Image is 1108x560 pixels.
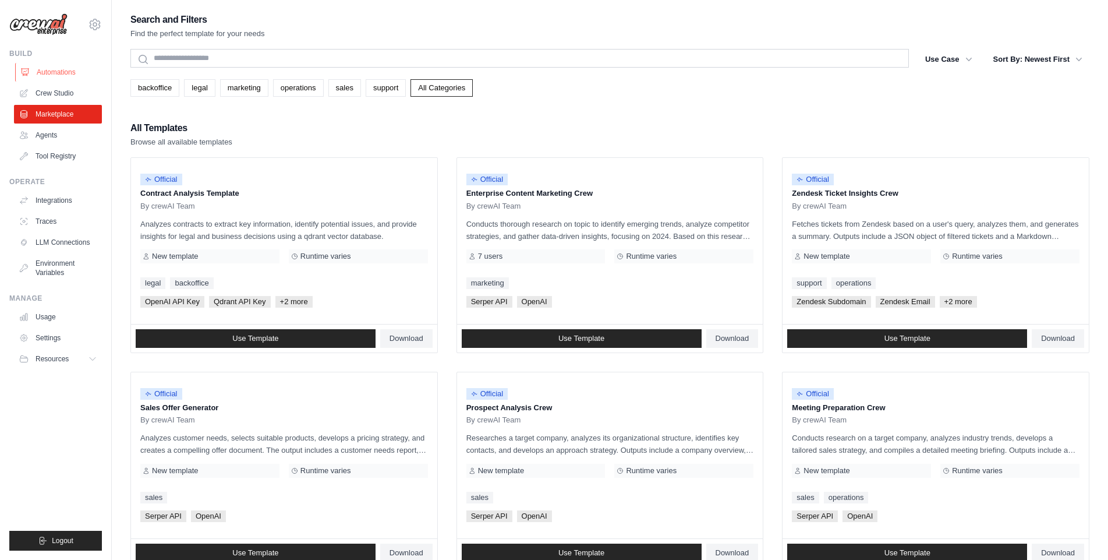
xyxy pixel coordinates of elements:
a: marketing [466,277,509,289]
span: Use Template [232,334,278,343]
p: Contract Analysis Template [140,188,428,199]
span: Use Template [232,548,278,558]
span: Use Template [884,334,930,343]
p: Analyzes customer needs, selects suitable products, develops a pricing strategy, and creates a co... [140,432,428,456]
span: Runtime varies [300,466,351,476]
span: Qdrant API Key [209,296,271,308]
a: operations [831,277,876,289]
a: Use Template [787,329,1027,348]
span: OpenAI [517,510,552,522]
button: Use Case [918,49,979,70]
span: By crewAI Team [792,202,847,211]
span: New template [152,466,198,476]
a: operations [273,79,324,97]
span: By crewAI Team [466,202,521,211]
a: Usage [14,308,102,326]
a: operations [824,492,869,503]
a: Automations [15,63,103,82]
a: legal [184,79,215,97]
span: Official [792,388,834,400]
p: Enterprise Content Marketing Crew [466,188,754,199]
a: support [792,277,826,289]
span: Official [140,388,182,400]
span: Resources [36,354,69,364]
span: Runtime varies [952,252,1003,261]
a: Download [1032,329,1084,348]
span: Download [1041,548,1075,558]
span: Download [390,548,423,558]
a: backoffice [130,79,179,97]
span: Serper API [140,510,186,522]
a: marketing [220,79,268,97]
div: Operate [9,177,102,186]
span: Download [716,548,749,558]
span: 7 users [478,252,503,261]
span: Download [390,334,423,343]
span: Use Template [558,548,604,558]
span: Logout [52,536,73,545]
span: By crewAI Team [792,415,847,425]
h2: Search and Filters [130,12,265,28]
span: Runtime varies [626,252,677,261]
span: Runtime varies [952,466,1003,476]
span: By crewAI Team [466,415,521,425]
span: OpenAI [517,296,552,308]
span: Download [1041,334,1075,343]
a: Marketplace [14,105,102,124]
img: Logo [9,13,68,36]
span: New template [803,466,849,476]
a: Use Template [136,329,376,348]
a: backoffice [170,277,213,289]
span: Serper API [466,510,512,522]
p: Zendesk Ticket Insights Crew [792,188,1079,199]
a: sales [792,492,819,503]
span: OpenAI [842,510,877,522]
p: Conducts research on a target company, analyzes industry trends, develops a tailored sales strate... [792,432,1079,456]
div: Manage [9,294,102,303]
span: By crewAI Team [140,202,195,211]
p: Researches a target company, analyzes its organizational structure, identifies key contacts, and ... [466,432,754,456]
button: Logout [9,531,102,551]
span: Serper API [792,510,838,522]
a: Agents [14,126,102,145]
a: Traces [14,212,102,231]
p: Prospect Analysis Crew [466,402,754,414]
span: Zendesk Subdomain [792,296,870,308]
p: Find the perfect template for your needs [130,28,265,40]
a: Use Template [462,329,702,348]
span: New template [478,466,524,476]
span: Download [716,334,749,343]
a: legal [140,277,165,289]
span: Official [792,174,834,185]
span: New template [152,252,198,261]
span: Runtime varies [300,252,351,261]
p: Browse all available templates [130,136,232,148]
span: Official [466,174,508,185]
button: Resources [14,350,102,368]
span: Runtime varies [626,466,677,476]
a: Download [380,329,433,348]
a: Environment Variables [14,254,102,282]
a: Crew Studio [14,84,102,103]
span: Official [140,174,182,185]
a: support [366,79,406,97]
span: Zendesk Email [876,296,935,308]
span: OpenAI API Key [140,296,204,308]
span: Official [466,388,508,400]
span: Use Template [884,548,930,558]
div: Build [9,49,102,58]
span: New template [803,252,849,261]
span: +2 more [275,296,313,308]
a: sales [140,492,167,503]
p: Sales Offer Generator [140,402,428,414]
h2: All Templates [130,120,232,136]
span: By crewAI Team [140,415,195,425]
p: Analyzes contracts to extract key information, identify potential issues, and provide insights fo... [140,218,428,242]
a: Integrations [14,191,102,210]
a: sales [466,492,493,503]
button: Sort By: Newest First [986,49,1089,70]
a: All Categories [410,79,473,97]
a: sales [328,79,361,97]
p: Fetches tickets from Zendesk based on a user's query, analyzes them, and generates a summary. Out... [792,218,1079,242]
p: Meeting Preparation Crew [792,402,1079,414]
